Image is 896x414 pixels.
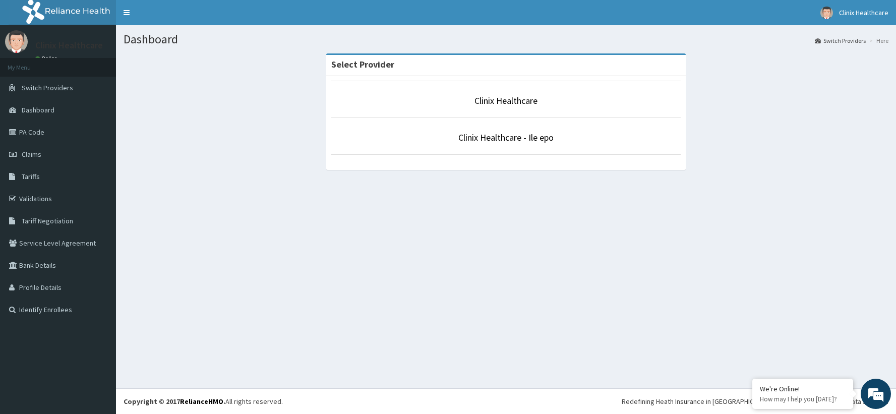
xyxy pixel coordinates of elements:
[474,95,537,106] a: Clinix Healthcare
[331,58,394,70] strong: Select Provider
[180,397,223,406] a: RelianceHMO
[35,55,59,62] a: Online
[820,7,833,19] img: User Image
[839,8,888,17] span: Clinix Healthcare
[815,36,866,45] a: Switch Providers
[22,83,73,92] span: Switch Providers
[867,36,888,45] li: Here
[22,172,40,181] span: Tariffs
[5,30,28,53] img: User Image
[22,105,54,114] span: Dashboard
[22,216,73,225] span: Tariff Negotiation
[22,150,41,159] span: Claims
[124,33,888,46] h1: Dashboard
[35,41,103,50] p: Clinix Healthcare
[458,132,554,143] a: Clinix Healthcare - Ile epo
[622,396,888,406] div: Redefining Heath Insurance in [GEOGRAPHIC_DATA] using Telemedicine and Data Science!
[116,388,896,414] footer: All rights reserved.
[760,395,846,403] p: How may I help you today?
[124,397,225,406] strong: Copyright © 2017 .
[760,384,846,393] div: We're Online!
